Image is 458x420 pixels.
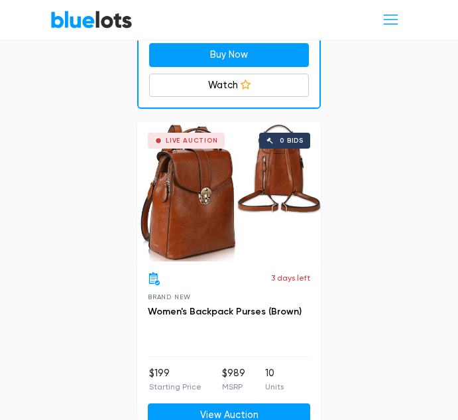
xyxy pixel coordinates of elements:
a: Women's Backpack Purses (Brown) [148,306,302,317]
li: $199 [149,366,201,393]
button: Toggle navigation [373,7,408,32]
li: 10 [265,366,284,393]
p: 3 days left [271,272,310,284]
span: Brand New [148,293,191,301]
p: Starting Price [149,381,201,393]
a: Watch [149,74,309,98]
li: $989 [222,366,245,393]
div: 0 bids [280,137,304,144]
a: BlueLots [50,10,133,29]
a: Live Auction 0 bids [137,122,321,261]
p: Units [265,381,284,393]
div: Live Auction [166,137,218,144]
p: MSRP [222,381,245,393]
a: Buy Now [149,43,309,67]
